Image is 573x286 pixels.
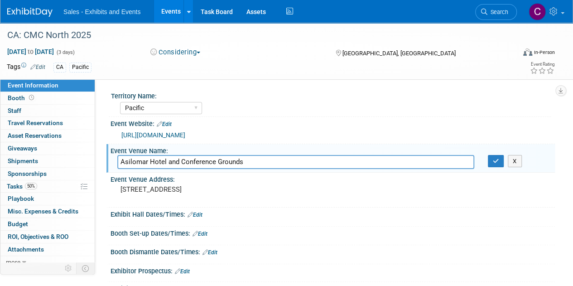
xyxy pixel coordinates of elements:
[7,62,45,73] td: Tags
[4,27,508,44] div: CA: CMC North 2025
[157,121,172,127] a: Edit
[120,185,286,194] pre: [STREET_ADDRESS]
[0,231,95,243] a: ROI, Objectives & ROO
[111,144,555,155] div: Event Venue Name:
[0,193,95,205] a: Playbook
[0,117,95,129] a: Travel Reservations
[0,205,95,218] a: Misc. Expenses & Credits
[8,132,62,139] span: Asset Reservations
[8,246,44,253] span: Attachments
[8,220,28,228] span: Budget
[63,8,140,15] span: Sales - Exhibits and Events
[0,92,95,104] a: Booth
[111,208,555,219] div: Exhibit Hall Dates/Times:
[111,264,555,276] div: Exhibitor Prospectus:
[530,62,554,67] div: Event Rating
[111,245,555,257] div: Booth Dismantle Dates/Times:
[56,49,75,55] span: (3 days)
[30,64,45,70] a: Edit
[0,180,95,193] a: Tasks50%
[8,82,58,89] span: Event Information
[53,63,66,72] div: CA
[69,63,91,72] div: Pacific
[534,49,555,56] div: In-Person
[0,243,95,256] a: Attachments
[8,195,34,202] span: Playbook
[0,256,95,268] a: more
[8,94,36,102] span: Booth
[175,268,190,275] a: Edit
[475,47,555,61] div: Event Format
[487,9,508,15] span: Search
[8,157,38,165] span: Shipments
[475,4,517,20] a: Search
[0,105,95,117] a: Staff
[8,145,37,152] span: Giveaways
[523,48,532,56] img: Format-Inperson.png
[147,48,204,57] button: Considering
[529,3,546,20] img: Christine Lurz
[26,48,35,55] span: to
[111,173,555,184] div: Event Venue Address:
[7,48,54,56] span: [DATE] [DATE]
[193,231,207,237] a: Edit
[0,130,95,142] a: Asset Reservations
[8,119,63,126] span: Travel Reservations
[0,142,95,155] a: Giveaways
[508,155,522,168] button: X
[111,227,555,238] div: Booth Set-up Dates/Times:
[121,131,185,139] a: [URL][DOMAIN_NAME]
[61,262,77,274] td: Personalize Event Tab Strip
[8,170,47,177] span: Sponsorships
[111,117,555,129] div: Event Website:
[0,218,95,230] a: Budget
[342,50,455,57] span: [GEOGRAPHIC_DATA], [GEOGRAPHIC_DATA]
[7,8,53,17] img: ExhibitDay
[0,79,95,92] a: Event Information
[8,208,78,215] span: Misc. Expenses & Credits
[77,262,95,274] td: Toggle Event Tabs
[6,258,20,266] span: more
[8,233,68,240] span: ROI, Objectives & ROO
[7,183,37,190] span: Tasks
[25,183,37,189] span: 50%
[188,212,202,218] a: Edit
[0,155,95,167] a: Shipments
[0,168,95,180] a: Sponsorships
[27,94,36,101] span: Booth not reserved yet
[8,107,21,114] span: Staff
[202,249,217,256] a: Edit
[111,89,551,101] div: Territory Name:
